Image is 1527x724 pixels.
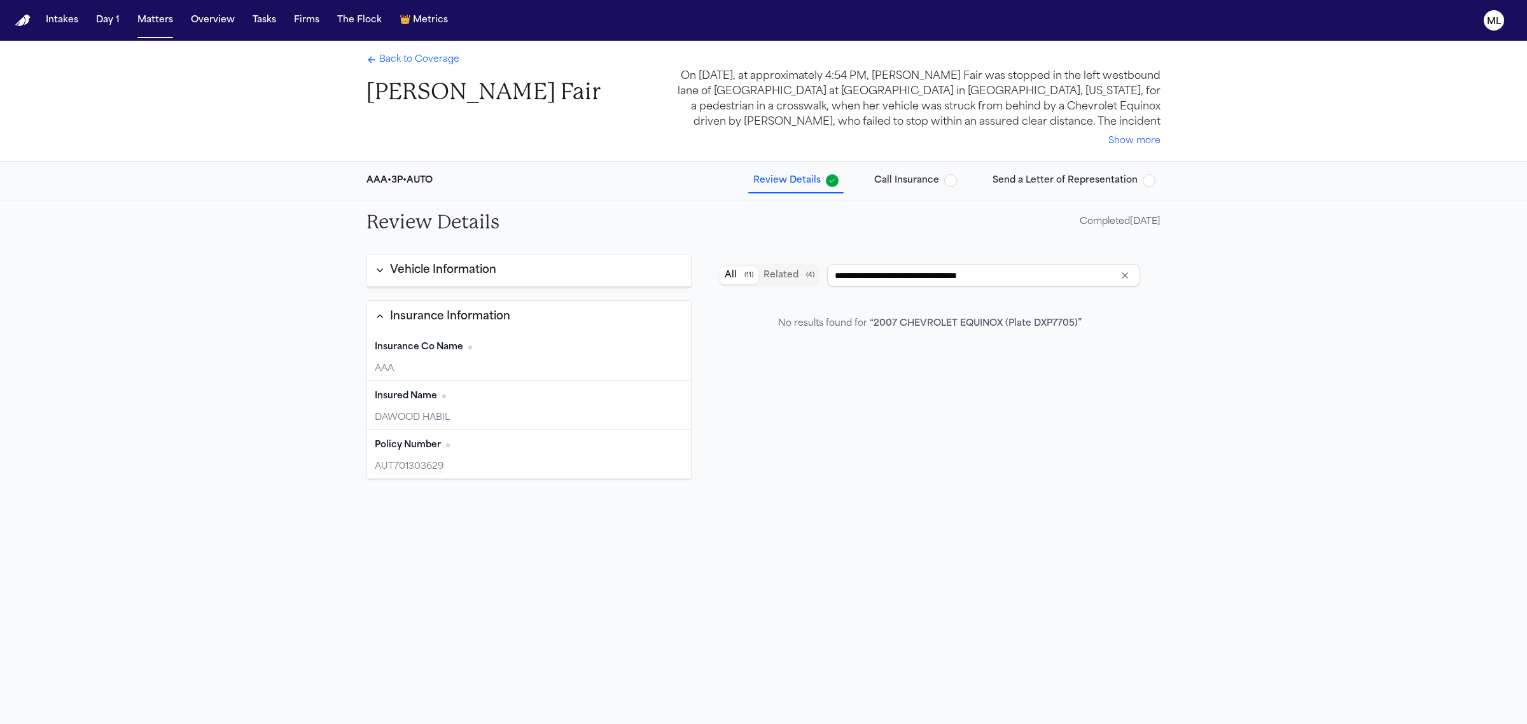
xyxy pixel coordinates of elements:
h2: Review Details [366,211,499,233]
div: AAA • 3P • AUTO [366,174,433,187]
button: crownMetrics [394,9,453,32]
div: Insurance Co Name (required) [367,332,691,381]
a: Back to Coverage [366,53,459,66]
div: Policy Number (required) [367,430,691,478]
button: Review Details [748,169,844,192]
div: DAWOOD HABIL [375,412,683,424]
span: Insurance Co Name [375,341,463,354]
button: Day 1 [91,9,125,32]
div: AAA [375,363,683,375]
button: Call Insurance [869,169,962,192]
button: Firms [289,9,324,32]
button: Matters [132,9,178,32]
span: No citation [442,394,446,398]
h1: [PERSON_NAME] Fair [366,78,601,106]
span: ( 11 ) [744,271,753,280]
button: Related documents [758,267,819,284]
span: Back to Coverage [379,53,459,66]
img: Finch Logo [15,15,31,27]
button: Vehicle Information [367,254,691,287]
span: No citation [446,443,450,447]
input: Search references [827,264,1140,287]
button: Overview [186,9,240,32]
div: Vehicle Information [390,262,496,279]
a: Home [15,15,31,27]
div: Insured Name (required) [367,381,691,430]
span: Send a Letter of Representation [993,174,1138,187]
div: Completed [DATE] [1080,216,1161,228]
span: Call Insurance [874,174,939,187]
span: Insured Name [375,390,437,403]
div: Document browser [720,259,1140,356]
span: Policy Number [375,439,441,452]
button: Insurance Information [367,301,691,333]
div: AUT701303629 [375,461,683,473]
span: No citation [468,345,472,349]
span: Review Details [753,174,821,187]
div: No results found for [778,317,1082,330]
button: Tasks [248,9,281,32]
div: Insurance Information [390,309,510,325]
button: Intakes [41,9,83,32]
button: Show more [1108,135,1161,148]
button: Clear input [1116,267,1134,284]
button: The Flock [332,9,387,32]
button: Send a Letter of Representation [987,169,1161,192]
button: All documents [720,267,758,284]
div: On [DATE], at approximately 4:54 PM, [PERSON_NAME] Fair was stopped in the left westbound lane of... [672,69,1161,130]
span: ( 4 ) [806,271,814,280]
span: “ 2007 CHEVROLET EQUINOX (Plate DXP7705) ” [870,319,1082,328]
